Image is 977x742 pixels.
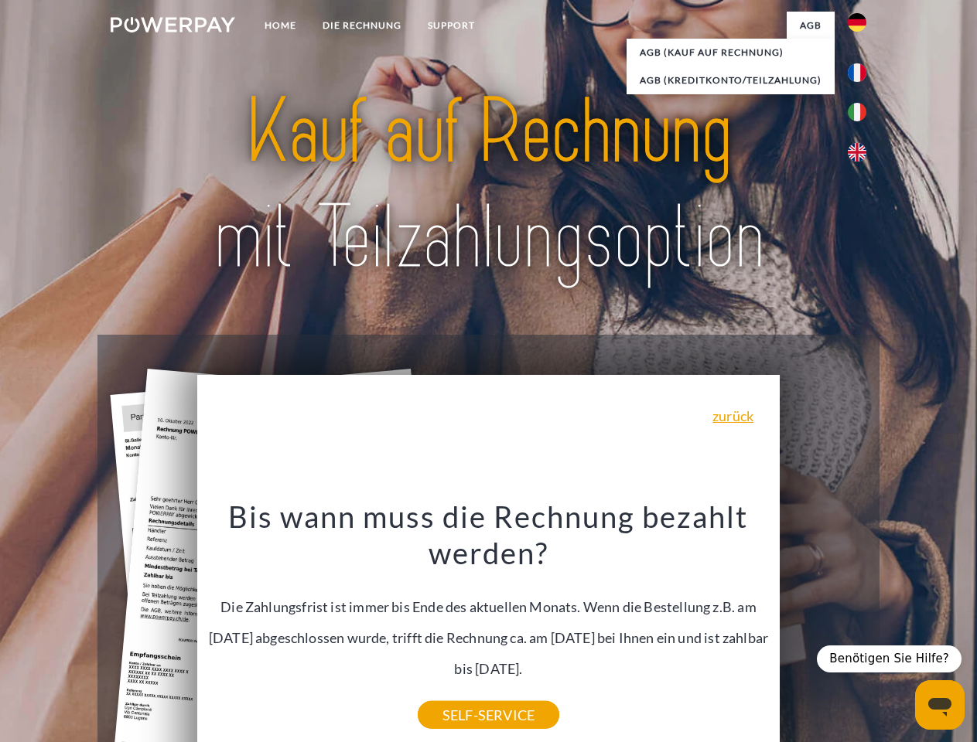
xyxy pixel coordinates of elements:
[148,74,829,296] img: title-powerpay_de.svg
[207,498,771,572] h3: Bis wann muss die Rechnung bezahlt werden?
[415,12,488,39] a: SUPPORT
[712,409,753,423] a: zurück
[418,701,559,729] a: SELF-SERVICE
[848,63,866,82] img: fr
[111,17,235,32] img: logo-powerpay-white.svg
[915,680,965,730] iframe: Schaltfläche zum Öffnen des Messaging-Fensters; Konversation läuft
[817,645,962,672] div: Benötigen Sie Hilfe?
[207,498,771,715] div: Die Zahlungsfrist ist immer bis Ende des aktuellen Monats. Wenn die Bestellung z.B. am [DATE] abg...
[848,13,866,32] img: de
[627,39,835,66] a: AGB (Kauf auf Rechnung)
[787,12,835,39] a: agb
[251,12,309,39] a: Home
[309,12,415,39] a: DIE RECHNUNG
[848,103,866,121] img: it
[627,66,835,94] a: AGB (Kreditkonto/Teilzahlung)
[848,143,866,162] img: en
